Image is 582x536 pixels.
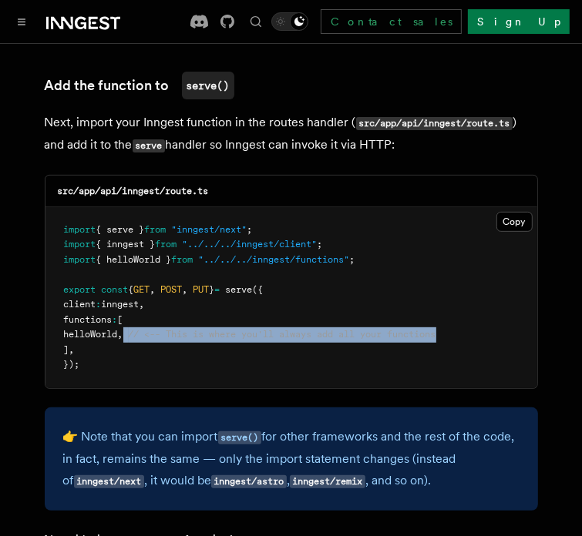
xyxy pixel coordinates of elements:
code: src/app/api/inngest/route.ts [356,117,513,130]
span: ; [247,224,253,235]
code: inngest/remix [290,475,365,488]
span: { helloWorld } [96,254,172,265]
span: , [183,284,188,295]
a: Sign Up [468,9,570,34]
span: "../../../inngest/client" [183,239,318,250]
span: POST [161,284,183,295]
span: [ [118,314,123,325]
code: serve [133,139,165,152]
a: Contact sales [321,9,462,34]
span: import [64,239,96,250]
button: Copy [496,212,533,232]
code: inngest/next [74,475,144,488]
span: export [64,284,96,295]
span: , [140,299,145,310]
span: ({ [253,284,264,295]
code: inngest/astro [211,475,287,488]
span: client [64,299,96,310]
span: functions [64,314,113,325]
span: // <-- This is where you'll always add all your functions [129,329,436,340]
span: inngest [102,299,140,310]
a: Add the function toserve() [45,72,234,99]
span: helloWorld [64,329,118,340]
span: ] [64,344,69,355]
button: Toggle navigation [12,12,31,31]
code: serve() [182,72,234,99]
span: , [150,284,156,295]
span: { inngest } [96,239,156,250]
span: "inngest/next" [172,224,247,235]
button: Find something... [247,12,265,31]
p: 👉 Note that you can import for other frameworks and the rest of the code, in fact, remains the sa... [63,426,520,492]
code: serve() [218,431,261,444]
span: : [113,314,118,325]
span: : [96,299,102,310]
span: }); [64,359,80,370]
span: import [64,254,96,265]
a: serve() [218,429,261,444]
span: from [172,254,193,265]
span: GET [134,284,150,295]
span: = [215,284,220,295]
span: , [118,329,123,340]
span: from [145,224,167,235]
span: from [156,239,177,250]
span: { [129,284,134,295]
span: import [64,224,96,235]
span: serve [226,284,253,295]
span: ; [318,239,323,250]
span: PUT [193,284,210,295]
span: { serve } [96,224,145,235]
span: } [210,284,215,295]
span: const [102,284,129,295]
span: , [69,344,75,355]
span: ; [350,254,355,265]
p: Next, import your Inngest function in the routes handler ( ) and add it to the handler so Inngest... [45,112,538,156]
code: src/app/api/inngest/route.ts [58,186,209,196]
button: Toggle dark mode [271,12,308,31]
span: "../../../inngest/functions" [199,254,350,265]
